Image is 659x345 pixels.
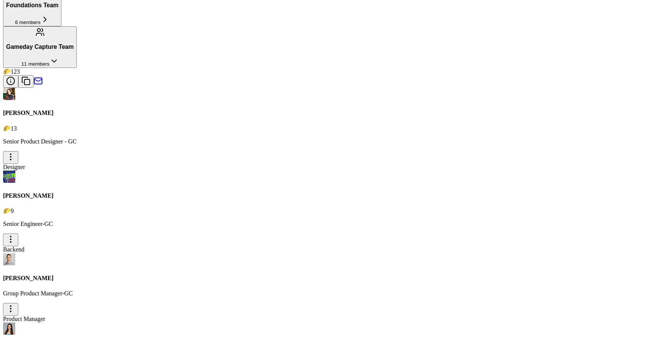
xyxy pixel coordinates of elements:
[3,221,656,227] p: Senior Engineer-GC
[3,75,18,88] button: Open Gameday Capture Team info panel
[21,61,50,67] span: 11 members
[3,125,11,132] span: taco
[3,290,656,297] p: Group Product Manager-GC
[3,164,25,170] span: Designer
[3,246,24,253] span: Backend
[6,44,74,50] h3: Gameday Capture Team
[15,19,40,25] span: 6 members
[3,110,656,116] h4: [PERSON_NAME]
[6,2,58,9] h3: Foundations Team
[11,208,14,214] span: 9
[3,192,656,199] h4: [PERSON_NAME]
[3,26,77,68] button: Gameday Capture Team11 members
[11,125,17,132] span: 13
[18,75,34,88] button: Copy email addresses
[3,138,656,145] p: Senior Product Designer - GC
[11,68,20,75] span: 123
[3,316,45,322] span: Product Manager
[3,275,656,282] h4: [PERSON_NAME]
[34,80,43,87] a: Send email
[3,68,11,75] span: taco
[3,208,11,214] span: taco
